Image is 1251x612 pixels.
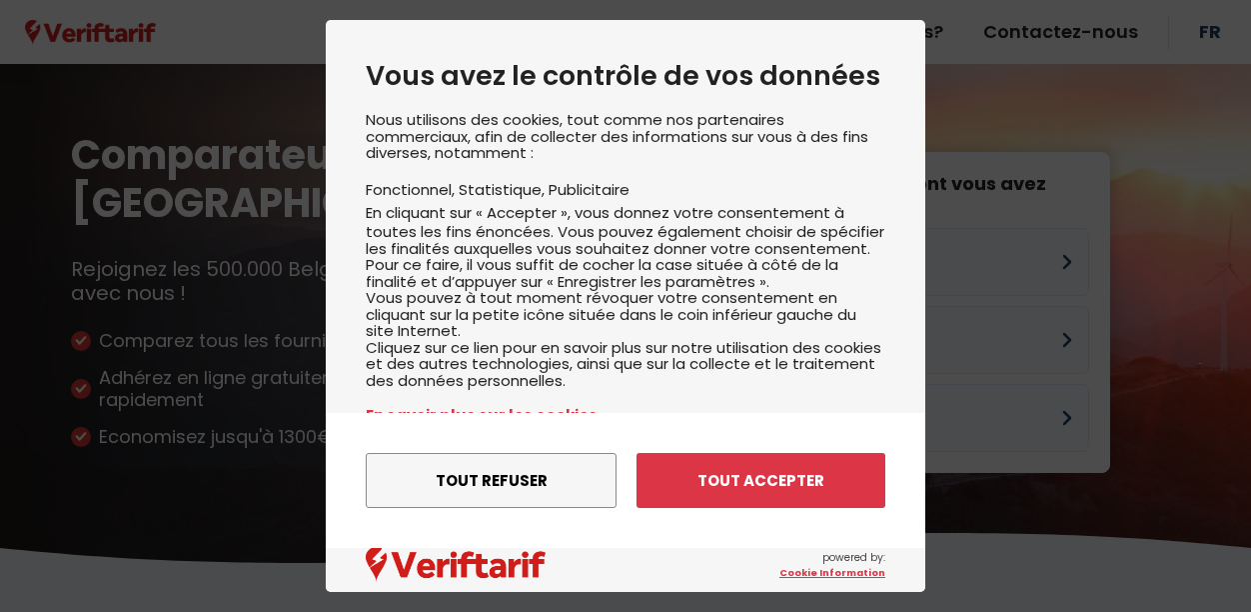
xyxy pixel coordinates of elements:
div: menu [326,413,925,548]
button: Tout refuser [366,453,617,508]
a: Cookie Information [779,566,885,580]
img: logo [366,548,546,582]
h2: Vous avez le contrôle de vos données [366,60,885,92]
span: powered by: [779,550,885,580]
div: Nous utilisons des cookies, tout comme nos partenaires commerciaux, afin de collecter des informa... [366,112,885,483]
button: Tout accepter [636,453,885,508]
li: Fonctionnel [366,179,459,200]
li: Statistique [459,179,549,200]
a: En savoir plus sur les cookies [366,404,885,427]
li: Publicitaire [549,179,629,200]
